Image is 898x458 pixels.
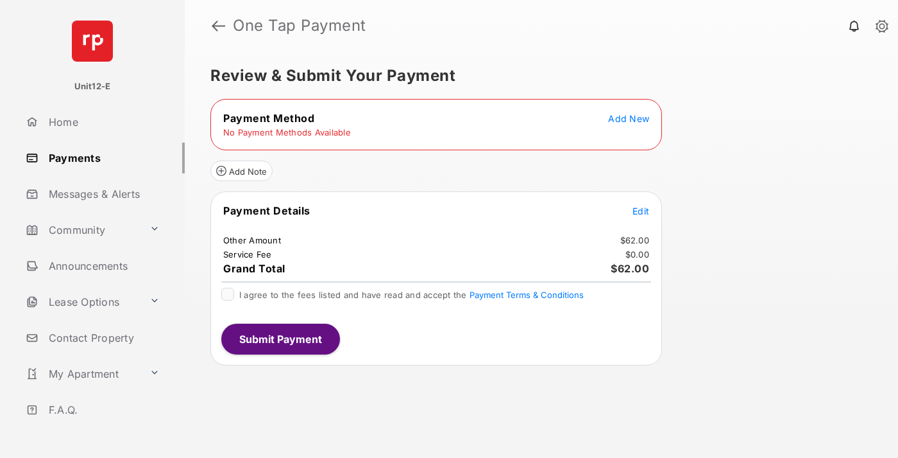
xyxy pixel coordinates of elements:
[210,68,862,84] h5: Review & Submit Your Payment
[470,290,584,300] button: I agree to the fees listed and have read and accept the
[223,112,314,125] span: Payment Method
[239,290,584,300] span: I agree to the fees listed and have read and accept the
[21,143,185,173] a: Payments
[221,324,340,355] button: Submit Payment
[21,286,144,317] a: Lease Options
[223,262,285,275] span: Grand Total
[21,322,185,353] a: Contact Property
[21,179,185,209] a: Messages & Alerts
[223,249,273,260] td: Service Fee
[611,262,649,275] span: $62.00
[74,80,111,93] p: Unit12-E
[223,234,282,246] td: Other Amount
[21,215,144,245] a: Community
[21,394,185,425] a: F.A.Q.
[608,112,649,125] button: Add New
[72,21,113,62] img: svg+xml;base64,PHN2ZyB4bWxucz0iaHR0cDovL3d3dy53My5vcmcvMjAwMC9zdmciIHdpZHRoPSI2NCIgaGVpZ2h0PSI2NC...
[223,204,310,217] span: Payment Details
[21,251,185,281] a: Announcements
[223,127,352,138] td: No Payment Methods Available
[608,113,649,124] span: Add New
[21,358,144,389] a: My Apartment
[210,161,273,181] button: Add Note
[632,206,649,216] span: Edit
[21,107,185,137] a: Home
[620,234,650,246] td: $62.00
[625,249,650,260] td: $0.00
[632,204,649,217] button: Edit
[233,18,366,33] strong: One Tap Payment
